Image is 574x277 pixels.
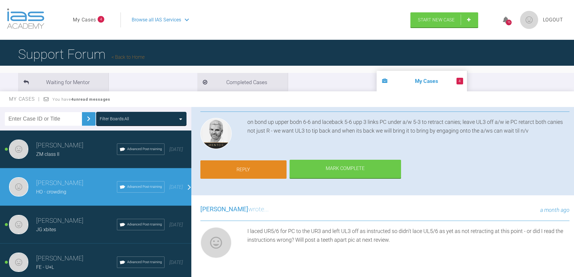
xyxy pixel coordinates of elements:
a: My Cases [73,16,96,24]
img: logo-light.3e3ef733.png [7,8,44,29]
span: [DATE] [169,184,183,190]
span: a month ago [540,207,569,213]
strong: 4 unread messages [71,97,110,102]
span: ZM class II [36,151,59,157]
span: [DATE] [169,260,183,265]
h1: Support Forum [18,44,145,65]
span: Advanced Post-training [127,184,162,190]
span: Advanced Post-training [127,146,162,152]
div: 16 [506,20,512,25]
img: Ross Hobson [200,118,232,149]
input: Enter Case ID or Title [5,112,82,126]
span: FE - U+L [36,264,54,270]
span: 4 [456,78,463,84]
h3: [PERSON_NAME] [36,178,117,188]
img: Matt Golightly [9,140,28,159]
img: chevronRight.28bd32b0.svg [84,114,93,124]
h3: [PERSON_NAME] [36,253,117,264]
span: My Cases [9,96,40,102]
img: Matt Golightly [9,253,28,272]
div: Filter Boards: All [100,115,129,122]
h3: wrote... [200,204,269,215]
li: My Cases [377,71,467,91]
div: Mark Complete [290,160,401,178]
img: Matt Golightly [200,227,232,258]
span: You have [52,97,111,102]
span: Start New Case [418,17,455,23]
a: Back to Home [111,54,145,60]
img: Matt Golightly [9,177,28,197]
a: Start New Case [410,12,478,27]
div: on bond up upper bodn 6-6 and laceback 5-6 upp 3 links PC under a/w 5-3 to retract canies; leave ... [247,118,569,152]
span: [PERSON_NAME] [200,206,248,213]
span: JG xbites [36,227,56,232]
span: 4 [98,16,104,23]
span: [DATE] [169,146,183,152]
span: Browse all IAS Services [132,16,181,24]
img: Matt Golightly [9,215,28,234]
li: Completed Cases [197,73,288,91]
span: HO - crowding [36,189,66,195]
h3: [PERSON_NAME] [36,140,117,151]
div: I laced UR5/6 for PC to the UR3 and left UL3 off as instructed so didn't lace UL5/6 as yet as not... [247,227,569,261]
li: Waiting for Mentor [18,73,108,91]
img: profile.png [520,11,538,29]
span: Advanced Post-training [127,222,162,227]
span: Advanced Post-training [127,260,162,265]
a: Logout [543,16,563,24]
h3: [PERSON_NAME] [36,216,117,226]
a: Reply [200,160,287,179]
span: [DATE] [169,222,183,228]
